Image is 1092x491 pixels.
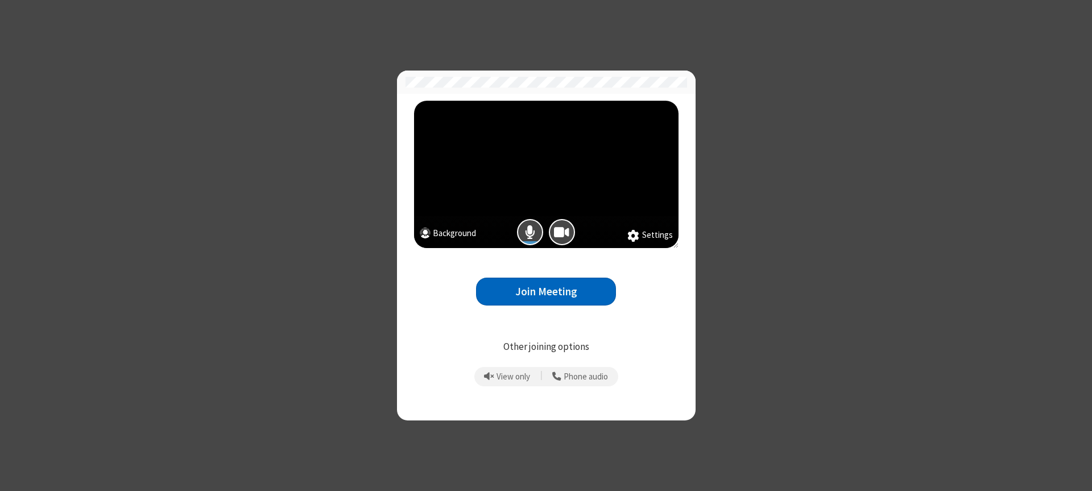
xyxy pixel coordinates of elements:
button: Mic is on [517,219,543,245]
span: Phone audio [564,372,608,382]
button: Settings [627,229,673,242]
span: View only [497,372,530,382]
button: Use your phone for mic and speaker while you view the meeting on this device. [548,367,613,386]
p: Other joining options [414,340,679,354]
button: Join Meeting [476,278,616,306]
button: Prevent echo when there is already an active mic and speaker in the room. [480,367,535,386]
button: Background [420,227,476,242]
button: Camera is on [549,219,575,245]
span: | [540,369,543,385]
